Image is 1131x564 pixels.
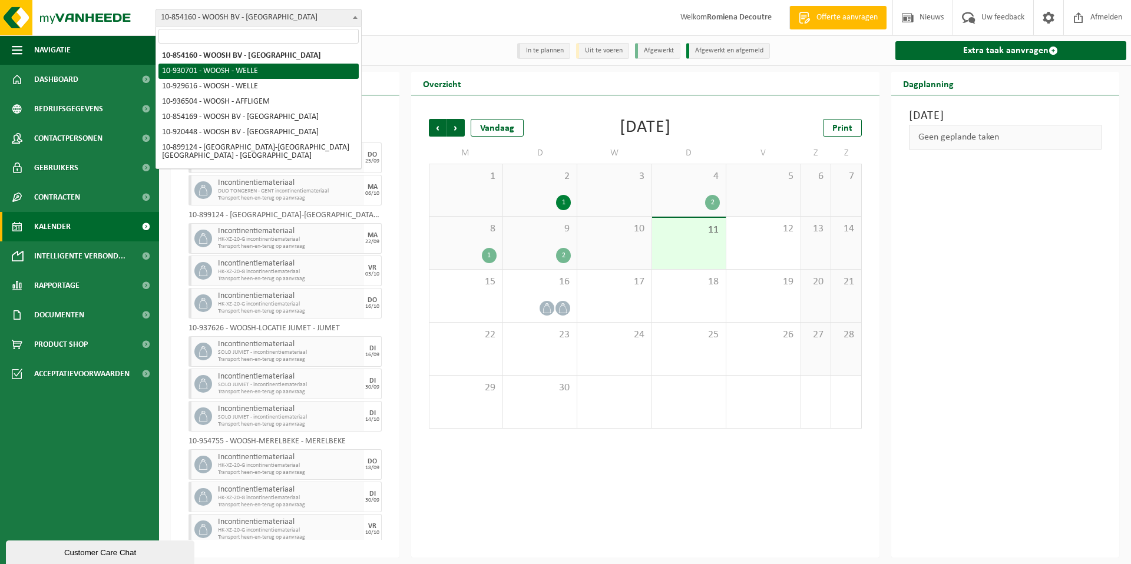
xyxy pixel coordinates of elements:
li: 10-899124 - [GEOGRAPHIC_DATA]-[GEOGRAPHIC_DATA] [GEOGRAPHIC_DATA] - [GEOGRAPHIC_DATA] [158,140,359,164]
span: SOLO JUMET - incontinentiemateriaal [218,381,361,389]
span: Incontinentiemateriaal [218,372,361,381]
span: Incontinentiemateriaal [218,485,361,495]
span: Transport heen-en-terug op aanvraag [218,195,361,202]
div: [DATE] [620,119,671,137]
span: Transport heen-en-terug op aanvraag [218,308,361,315]
span: HK-XZ-20-G incontinentiemateriaal [218,462,361,469]
span: HK-XZ-20-G incontinentiemateriaal [218,495,361,502]
li: 10-854160 - WOOSH BV - [GEOGRAPHIC_DATA] [158,48,359,64]
div: DO [368,297,377,304]
a: Print [823,119,862,137]
div: 10-954755 - WOOSH-MERELBEKE - MERELBEKE [188,437,382,449]
span: Incontinentiemateriaal [218,517,361,527]
span: Contactpersonen [34,124,102,153]
span: Kalender [34,212,71,241]
span: Contracten [34,183,80,212]
span: Incontinentiemateriaal [218,178,361,188]
span: Intelligente verbond... [34,241,125,271]
div: 03/10 [365,271,379,277]
span: 2 [509,170,571,183]
span: Volgende [447,119,465,137]
span: 10-854160 - WOOSH BV - GENT [156,9,362,26]
div: 22/09 [365,239,379,245]
div: 14/10 [365,417,379,423]
span: SOLO JUMET - incontinentiemateriaal [218,349,361,356]
span: 14 [837,223,855,235]
span: Incontinentiemateriaal [218,453,361,462]
span: 25 [658,329,720,341]
span: DUO TONGEREN - GENT incontinentiemateriaal [218,188,361,195]
div: 2 [705,195,720,210]
div: 10-937626 - WOOSH-LOCATIE JUMET - JUMET [188,324,382,336]
span: 17 [583,276,645,288]
div: VR [368,264,376,271]
span: Transport heen-en-terug op aanvraag [218,534,361,541]
h3: [DATE] [909,107,1102,125]
span: 8 [435,223,497,235]
span: 19 [732,276,794,288]
div: 25/09 [365,158,379,164]
span: Transport heen-en-terug op aanvraag [218,502,361,509]
span: 13 [807,223,825,235]
div: 1 [482,248,497,263]
span: Dashboard [34,65,78,94]
span: Incontinentiemateriaal [218,291,361,301]
div: DI [369,490,376,497]
div: 06/10 [365,191,379,197]
div: DO [368,151,377,158]
span: 21 [837,276,855,288]
span: 6 [807,170,825,183]
span: Transport heen-en-terug op aanvraag [218,389,361,396]
span: 16 [509,276,571,288]
li: 10-854169 - WOOSH BV - [GEOGRAPHIC_DATA] [158,110,359,125]
li: 10-930701 - WOOSH - WELLE [158,64,359,79]
span: Transport heen-en-terug op aanvraag [218,421,361,428]
span: 30 [509,381,571,394]
div: DI [369,377,376,384]
li: Afgewerkt en afgemeld [686,43,770,59]
td: D [503,142,577,164]
span: Incontinentiemateriaal [218,259,361,268]
div: 10/10 [365,530,379,536]
span: Documenten [34,300,84,330]
td: V [726,142,801,164]
span: Transport heen-en-terug op aanvraag [218,356,361,363]
td: Z [831,142,861,164]
div: 16/10 [365,304,379,310]
span: 4 [658,170,720,183]
li: 10-890190 - WOOSH-LOCATIE FINE FOOD MEAT - WOMMELGEM [158,164,359,187]
div: 18/09 [365,465,379,471]
span: 3 [583,170,645,183]
span: 10 [583,223,645,235]
div: VR [368,523,376,530]
span: 18 [658,276,720,288]
h2: Dagplanning [891,72,965,95]
li: In te plannen [517,43,570,59]
span: 24 [583,329,645,341]
span: Print [832,124,852,133]
span: 11 [658,224,720,237]
div: 10-899124 - [GEOGRAPHIC_DATA]-[GEOGRAPHIC_DATA] [GEOGRAPHIC_DATA] - [GEOGRAPHIC_DATA] [188,211,382,223]
li: 10-936504 - WOOSH - AFFLIGEM [158,94,359,110]
span: Transport heen-en-terug op aanvraag [218,276,361,283]
span: Bedrijfsgegevens [34,94,103,124]
div: 1 [556,195,571,210]
div: MA [368,184,378,191]
span: Transport heen-en-terug op aanvraag [218,469,361,476]
span: SOLO JUMET - incontinentiemateriaal [218,414,361,421]
td: W [577,142,652,164]
div: DI [369,410,376,417]
a: Offerte aanvragen [789,6,887,29]
div: Geen geplande taken [909,125,1102,150]
span: 20 [807,276,825,288]
td: M [429,142,503,164]
span: 1 [435,170,497,183]
span: 28 [837,329,855,341]
span: Acceptatievoorwaarden [34,359,130,389]
span: Incontinentiemateriaal [218,340,361,349]
span: Rapportage [34,271,80,300]
div: 16/09 [365,352,379,358]
span: Navigatie [34,35,71,65]
h2: Overzicht [411,72,473,95]
span: HK-XZ-20-G incontinentiemateriaal [218,268,361,276]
